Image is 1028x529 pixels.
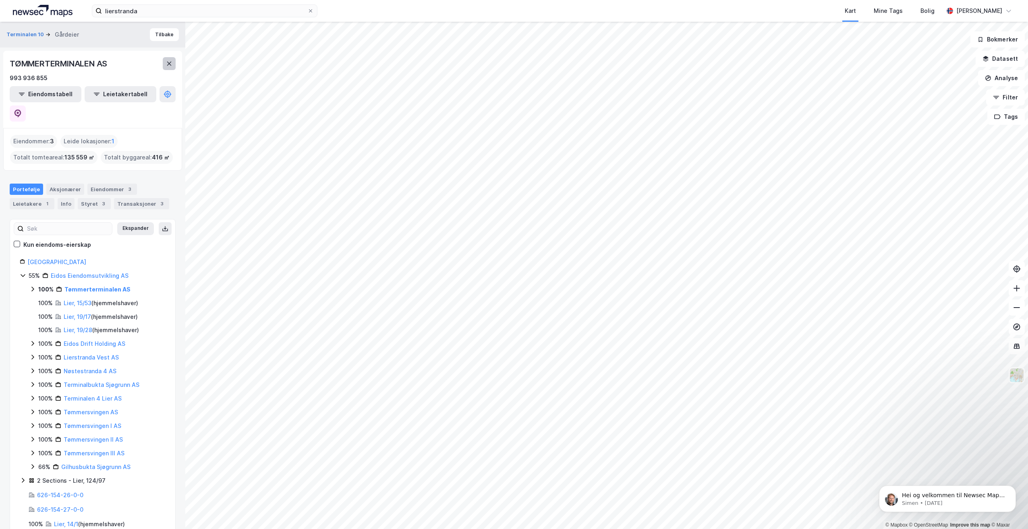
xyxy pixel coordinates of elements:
div: ( hjemmelshaver ) [64,325,139,335]
a: Tømmersvingen II AS [64,436,123,443]
div: 66% [38,462,50,472]
div: 3 [99,200,108,208]
div: 100% [38,339,53,349]
div: Eiendommer : [10,135,57,148]
div: 1 [43,200,51,208]
a: Tømmersvingen AS [64,409,118,415]
button: Tags [987,109,1025,125]
div: Leide lokasjoner : [60,135,118,148]
a: Eidos Eiendomsutvikling AS [51,272,128,279]
a: Eidos Drift Holding AS [64,340,125,347]
input: Søk [24,223,112,235]
a: Nøstestranda 4 AS [64,368,116,374]
button: Ekspander [117,222,154,235]
div: [PERSON_NAME] [956,6,1002,16]
div: 3 [158,200,166,208]
button: Terminalen 10 [6,31,46,39]
div: 100% [38,421,53,431]
span: 416 ㎡ [152,153,170,162]
div: ( hjemmelshaver ) [64,312,138,322]
img: logo.a4113a55bc3d86da70a041830d287a7e.svg [13,5,73,17]
div: 100% [38,380,53,390]
button: Leietakertabell [85,86,156,102]
div: ( hjemmelshaver ) [64,298,138,308]
button: Bokmerker [970,31,1025,48]
a: Lier, 14/1 [54,521,78,527]
div: 100% [38,435,53,444]
div: Bolig [920,6,935,16]
a: Lier, 15/53 [64,300,91,306]
button: Eiendomstabell [10,86,81,102]
div: Gårdeier [55,30,79,39]
div: 100% [38,312,53,322]
iframe: Intercom notifications message [867,469,1028,525]
a: Tømmersvingen I AS [64,422,121,429]
div: 100% [38,394,53,403]
a: Lierstranda Vest AS [64,354,119,361]
div: 100% [38,448,53,458]
button: Analyse [978,70,1025,86]
a: [GEOGRAPHIC_DATA] [27,258,86,265]
div: 100% [38,407,53,417]
a: 626-154-27-0-0 [37,506,83,513]
input: Søk på adresse, matrikkel, gårdeiere, leietakere eller personer [102,5,307,17]
a: Gilhusbukta Sjøgrunn AS [61,463,131,470]
div: Kun eiendoms-eierskap [23,240,91,250]
a: Tømmerterminalen AS [64,286,131,293]
a: 626-154-26-0-0 [37,492,83,498]
div: 2 Sections - Lier, 124/97 [37,476,106,486]
div: Mine Tags [874,6,903,16]
button: Filter [986,89,1025,105]
button: Tilbake [150,28,179,41]
a: Terminalbukta Sjøgrunn AS [64,381,139,388]
div: Styret [78,198,111,209]
div: Eiendommer [87,184,137,195]
span: 3 [50,136,54,146]
a: Tømmersvingen III AS [64,450,124,457]
div: Aksjonærer [46,184,84,195]
a: Improve this map [950,522,990,528]
div: Portefølje [10,184,43,195]
div: 993 936 855 [10,73,48,83]
button: Datasett [976,51,1025,67]
div: TØMMERTERMINALEN AS [10,57,109,70]
div: 100% [38,298,53,308]
div: Totalt byggareal : [101,151,173,164]
a: Lier, 19/28 [64,326,92,333]
span: 1 [112,136,114,146]
a: OpenStreetMap [909,522,948,528]
a: Lier, 19/17 [64,313,91,320]
div: 55% [29,271,40,281]
div: ( hjemmelshaver ) [54,519,125,529]
div: Leietakere [10,198,54,209]
div: Info [58,198,75,209]
a: Terminalen 4 Lier AS [64,395,122,402]
img: Z [1009,368,1024,383]
a: Mapbox [885,522,908,528]
div: 100% [38,325,53,335]
div: Totalt tomteareal : [10,151,97,164]
div: Transaksjoner [114,198,169,209]
div: 100% [38,366,53,376]
div: 3 [126,185,134,193]
span: 135 559 ㎡ [64,153,94,162]
div: Kart [845,6,856,16]
div: 100% [38,353,53,362]
div: 100% [29,519,43,529]
div: 100% [38,285,54,294]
